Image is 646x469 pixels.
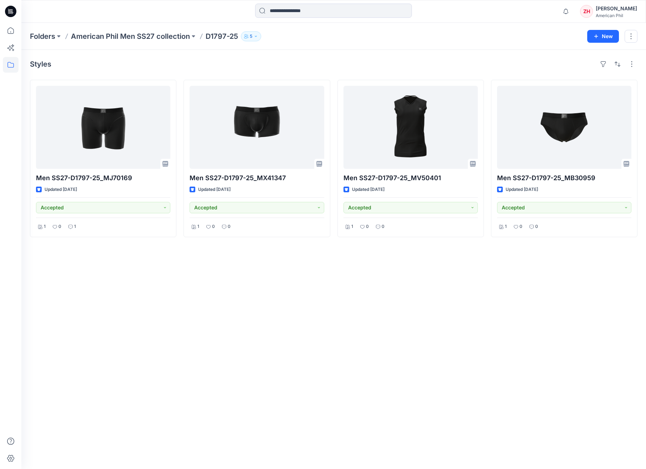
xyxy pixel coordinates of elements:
p: 0 [520,223,522,230]
p: 1 [74,223,76,230]
p: 0 [382,223,384,230]
a: Men SS27-D1797-25_MJ70169 [36,86,170,169]
a: American Phil Men SS27 collection [71,31,190,41]
p: Men SS27-D1797-25_MV50401 [343,173,478,183]
p: 1 [44,223,46,230]
a: Men SS27-D1797-25_MB30959 [497,86,631,169]
p: 0 [58,223,61,230]
p: Updated [DATE] [45,186,77,193]
p: 5 [250,32,252,40]
p: 1 [505,223,507,230]
button: New [587,30,619,43]
p: 0 [366,223,369,230]
div: ZH [580,5,593,18]
p: 0 [228,223,231,230]
a: Men SS27-D1797-25_MV50401 [343,86,478,169]
p: 1 [197,223,199,230]
p: Updated [DATE] [506,186,538,193]
p: Updated [DATE] [352,186,384,193]
p: D1797-25 [206,31,238,41]
p: Men SS27-D1797-25_MJ70169 [36,173,170,183]
a: Folders [30,31,55,41]
p: 0 [535,223,538,230]
p: Updated [DATE] [198,186,231,193]
h4: Styles [30,60,51,68]
button: 5 [241,31,261,41]
p: Men SS27-D1797-25_MB30959 [497,173,631,183]
p: 0 [212,223,215,230]
div: [PERSON_NAME] [596,4,637,13]
a: Men SS27-D1797-25_MX41347 [190,86,324,169]
p: 1 [351,223,353,230]
p: Men SS27-D1797-25_MX41347 [190,173,324,183]
div: American Phil [596,13,637,18]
